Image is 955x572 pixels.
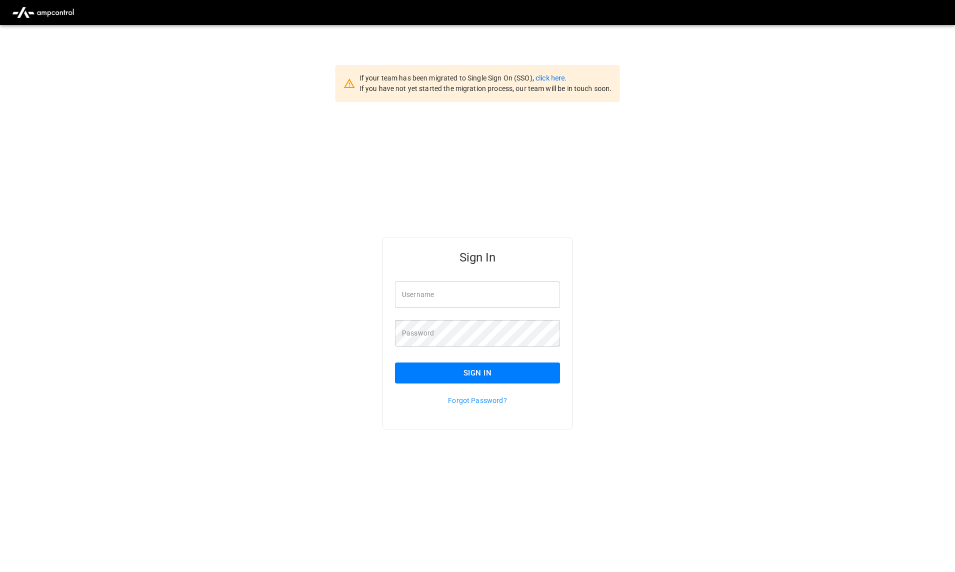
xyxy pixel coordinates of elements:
h5: Sign In [395,249,560,265]
span: If your team has been migrated to Single Sign On (SSO), [359,74,536,82]
span: If you have not yet started the migration process, our team will be in touch soon. [359,84,612,92]
a: click here. [536,74,567,82]
button: Sign In [395,362,560,383]
p: Forgot Password? [395,395,560,405]
img: ampcontrol.io logo [8,3,78,22]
